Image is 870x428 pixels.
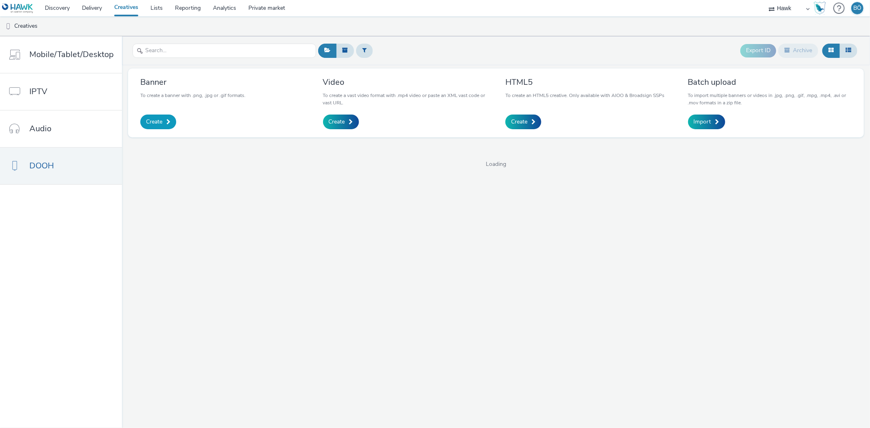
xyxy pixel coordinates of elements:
img: undefined Logo [2,3,33,13]
span: DOOH [29,160,54,172]
p: To create a vast video format with .mp4 video or paste an XML vast code or vast URL. [323,92,487,106]
a: Hawk Academy [814,2,829,15]
span: IPTV [29,86,47,97]
input: Search... [133,44,316,58]
p: To import multiple banners or videos in .jpg, .png, .gif, .mpg, .mp4, .avi or .mov formats in a z... [688,92,852,106]
span: Mobile/Tablet/Desktop [29,49,114,60]
span: Create [511,118,527,126]
span: Import [694,118,711,126]
h3: Video [323,77,487,88]
p: To create a banner with .png, .jpg or .gif formats. [140,92,246,99]
button: Archive [778,44,818,57]
img: dooh [4,22,12,31]
span: Create [146,118,162,126]
h3: Batch upload [688,77,852,88]
div: BÖ [853,2,861,14]
span: Create [329,118,345,126]
span: Audio [29,123,51,135]
button: Table [839,44,857,57]
img: Hawk Academy [814,2,826,15]
button: Export ID [740,44,776,57]
h3: Banner [140,77,246,88]
a: Create [323,115,359,129]
h3: HTML5 [505,77,664,88]
button: Grid [822,44,840,57]
a: Create [505,115,541,129]
a: Import [688,115,725,129]
a: Create [140,115,176,129]
p: To create an HTML5 creative. Only available with AIOO & Broadsign SSPs [505,92,664,99]
span: Loading [122,160,870,168]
